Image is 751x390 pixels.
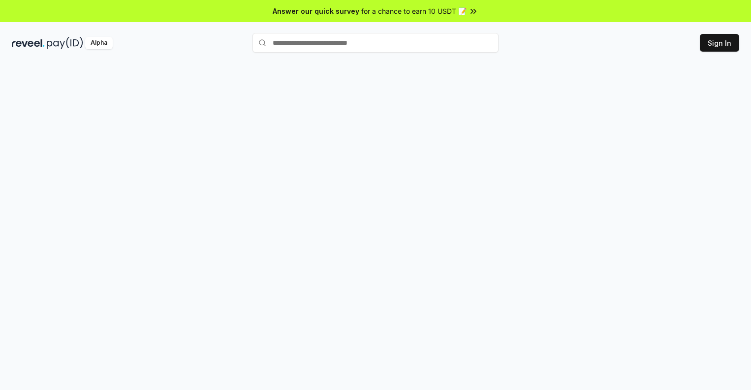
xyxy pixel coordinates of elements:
[47,37,83,49] img: pay_id
[12,37,45,49] img: reveel_dark
[700,34,739,52] button: Sign In
[85,37,113,49] div: Alpha
[361,6,467,16] span: for a chance to earn 10 USDT 📝
[273,6,359,16] span: Answer our quick survey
